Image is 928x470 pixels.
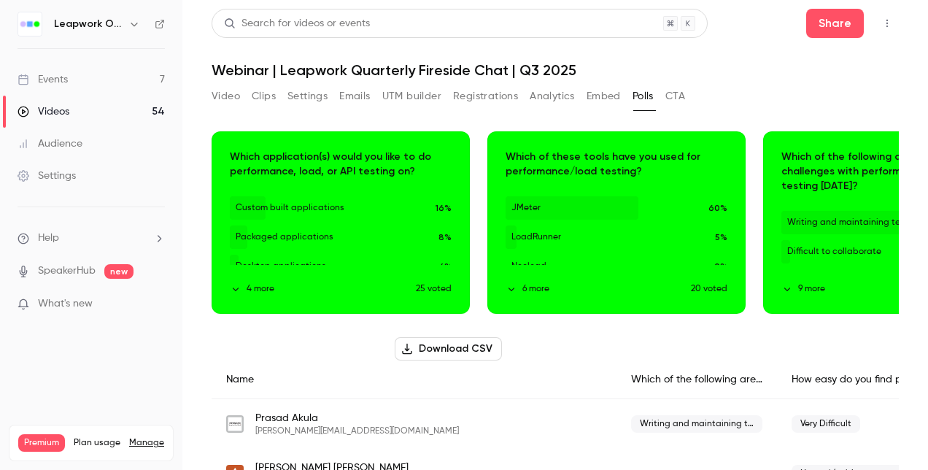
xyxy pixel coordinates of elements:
[38,296,93,312] span: What's new
[631,415,762,433] span: Writing and maintaining test scripts
[129,437,164,449] a: Manage
[806,9,864,38] button: Share
[252,85,276,108] button: Clips
[147,298,165,311] iframe: Noticeable Trigger
[382,85,441,108] button: UTM builder
[54,17,123,31] h6: Leapwork Online Event
[395,337,502,361] button: Download CSV
[212,61,899,79] h1: Webinar | Leapwork Quarterly Fireside Chat | Q3 2025
[18,169,76,183] div: Settings
[74,437,120,449] span: Plan usage
[530,85,575,108] button: Analytics
[18,136,82,151] div: Audience
[875,12,899,35] button: Top Bar Actions
[38,231,59,246] span: Help
[616,361,777,399] div: Which of the following are your top 3 challenges with performance and load testing [DATE]?
[287,85,328,108] button: Settings
[506,282,691,296] button: 6 more
[18,72,68,87] div: Events
[587,85,621,108] button: Embed
[255,411,459,425] span: Prasad Akula
[230,282,416,296] button: 4 more
[665,85,685,108] button: CTA
[38,263,96,279] a: SpeakerHub
[18,231,165,246] li: help-dropdown-opener
[633,85,654,108] button: Polls
[453,85,518,108] button: Registrations
[339,85,370,108] button: Emails
[255,425,459,437] span: [PERSON_NAME][EMAIL_ADDRESS][DOMAIN_NAME]
[224,16,370,31] div: Search for videos or events
[18,104,69,119] div: Videos
[104,264,134,279] span: new
[212,85,240,108] button: Video
[226,415,244,433] img: hitachisolutions.com
[212,361,603,399] div: Name
[792,415,860,433] span: Very Difficult
[18,12,42,36] img: Leapwork Online Event
[18,434,65,452] span: Premium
